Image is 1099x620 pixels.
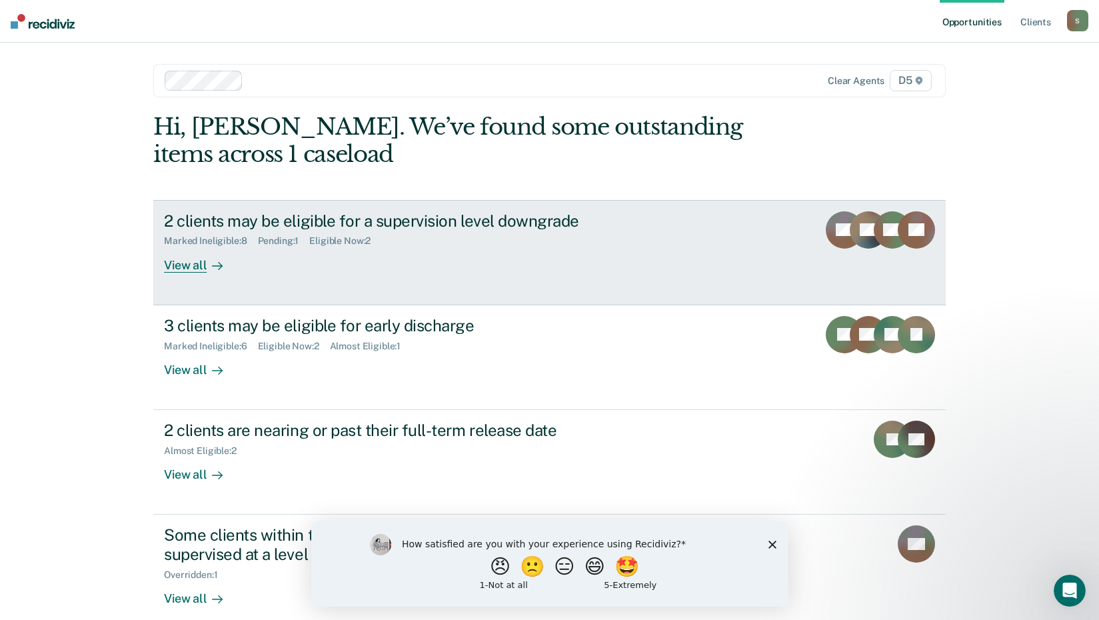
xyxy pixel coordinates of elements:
[258,235,310,247] div: Pending : 1
[1054,575,1086,607] iframe: Intercom live chat
[164,421,632,440] div: 2 clients are nearing or past their full-term release date
[153,305,946,410] a: 3 clients may be eligible for early dischargeMarked Ineligible:6Eligible Now:2Almost Eligible:1Vi...
[153,113,787,168] div: Hi, [PERSON_NAME]. We’ve found some outstanding items across 1 caseload
[164,351,239,377] div: View all
[164,457,239,483] div: View all
[258,341,330,352] div: Eligible Now : 2
[311,521,788,607] iframe: Survey by Kim from Recidiviz
[164,569,228,581] div: Overridden : 1
[164,581,239,607] div: View all
[164,211,632,231] div: 2 clients may be eligible for a supervision level downgrade
[153,200,946,305] a: 2 clients may be eligible for a supervision level downgradeMarked Ineligible:8Pending:1Eligible N...
[11,14,75,29] img: Recidiviz
[164,235,257,247] div: Marked Ineligible : 8
[164,445,247,457] div: Almost Eligible : 2
[164,341,257,352] div: Marked Ineligible : 6
[890,70,932,91] span: D5
[164,316,632,335] div: 3 clients may be eligible for early discharge
[164,525,632,564] div: Some clients within their first 6 months of supervision are being supervised at a level that does...
[828,75,884,87] div: Clear agents
[164,247,239,273] div: View all
[1067,10,1088,31] button: S
[330,341,412,352] div: Almost Eligible : 1
[309,235,381,247] div: Eligible Now : 2
[153,410,946,515] a: 2 clients are nearing or past their full-term release dateAlmost Eligible:2View all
